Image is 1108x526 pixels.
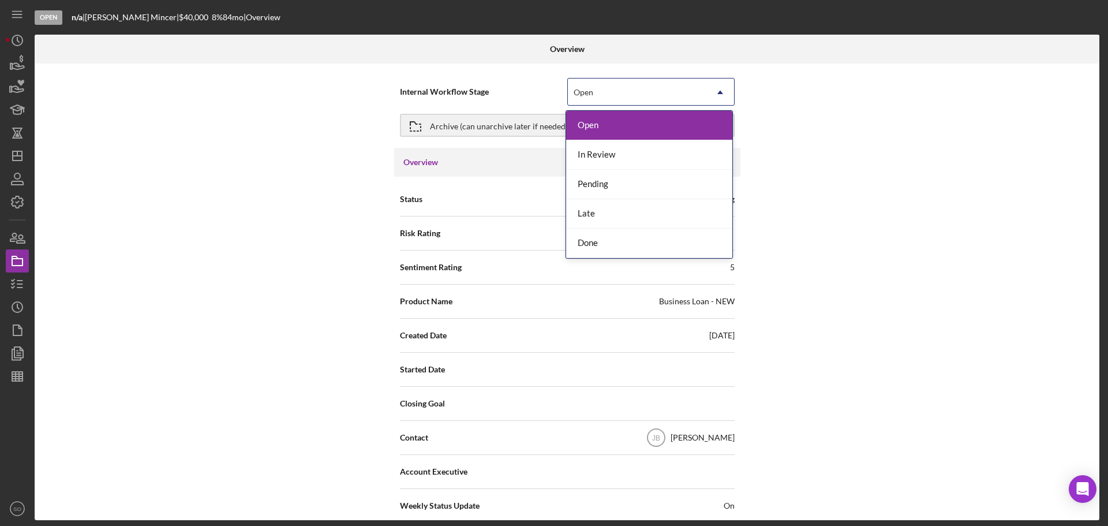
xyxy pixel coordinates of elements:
[430,115,568,136] div: Archive (can unarchive later if needed)
[400,296,452,307] span: Product Name
[85,13,179,22] div: [PERSON_NAME] Mincer |
[212,13,223,22] div: 8 %
[566,199,732,229] div: Late
[35,10,62,25] div: Open
[400,330,447,341] span: Created Date
[400,398,445,409] span: Closing Goal
[400,86,567,98] span: Internal Workflow Stage
[72,13,85,22] div: |
[6,497,29,520] button: SO
[574,88,593,97] div: Open
[724,500,735,512] span: On
[403,156,438,168] h3: Overview
[223,13,244,22] div: 84 mo
[566,229,732,258] div: Done
[400,432,428,443] span: Contact
[400,500,480,512] span: Weekly Status Update
[566,170,732,199] div: Pending
[550,44,585,54] b: Overview
[400,114,735,137] button: Archive (can unarchive later if needed)
[400,227,440,239] span: Risk Rating
[566,111,732,140] div: Open
[13,506,21,512] text: SO
[400,466,467,477] span: Account Executive
[709,330,735,341] div: [DATE]
[659,296,735,307] div: Business Loan - NEW
[730,262,735,273] div: 5
[652,434,660,442] text: JB
[400,262,462,273] span: Sentiment Rating
[400,193,422,205] span: Status
[400,364,445,375] span: Started Date
[566,140,732,170] div: In Review
[1069,475,1096,503] div: Open Intercom Messenger
[244,13,280,22] div: | Overview
[179,12,208,22] span: $40,000
[72,12,83,22] b: n/a
[671,432,735,443] div: [PERSON_NAME]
